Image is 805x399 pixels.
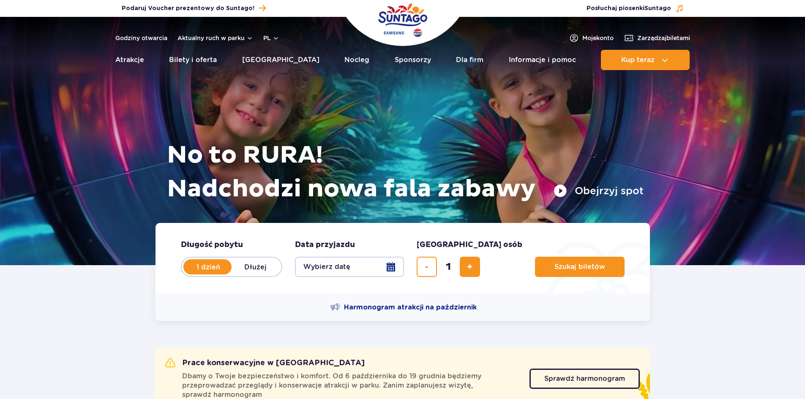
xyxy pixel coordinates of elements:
[509,50,576,70] a: Informacje i pomoc
[165,358,365,368] h2: Prace konserwacyjne w [GEOGRAPHIC_DATA]
[177,35,253,41] button: Aktualny ruch w parku
[554,184,644,198] button: Obejrzyj spot
[115,50,144,70] a: Atrakcje
[535,257,625,277] button: Szukaj biletów
[644,5,671,11] span: Suntago
[242,50,319,70] a: [GEOGRAPHIC_DATA]
[295,240,355,250] span: Data przyjazdu
[115,34,167,42] a: Godziny otwarcia
[344,50,369,70] a: Nocleg
[554,263,605,271] span: Szukaj biletów
[637,34,690,42] span: Zarządzaj biletami
[167,138,644,206] h1: No to RURA! Nadchodzi nowa fala zabawy
[232,258,280,276] label: Dłużej
[582,34,614,42] span: Moje konto
[460,257,480,277] button: dodaj bilet
[456,50,483,70] a: Dla firm
[587,4,671,13] span: Posłuchaj piosenki
[529,369,640,389] a: Sprawdź harmonogram
[295,257,404,277] button: Wybierz datę
[569,33,614,43] a: Mojekonto
[587,4,684,13] button: Posłuchaj piosenkiSuntago
[169,50,217,70] a: Bilety i oferta
[122,4,254,13] span: Podaruj Voucher prezentowy do Suntago!
[438,257,458,277] input: liczba biletów
[621,56,655,64] span: Kup teraz
[122,3,266,14] a: Podaruj Voucher prezentowy do Suntago!
[601,50,690,70] button: Kup teraz
[624,33,690,43] a: Zarządzajbiletami
[181,240,243,250] span: Długość pobytu
[544,375,625,382] span: Sprawdź harmonogram
[184,258,232,276] label: 1 dzień
[344,303,477,312] span: Harmonogram atrakcji na październik
[417,257,437,277] button: usuń bilet
[263,34,279,42] button: pl
[395,50,431,70] a: Sponsorzy
[330,302,477,312] a: Harmonogram atrakcji na październik
[156,223,650,294] form: Planowanie wizyty w Park of Poland
[417,240,522,250] span: [GEOGRAPHIC_DATA] osób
